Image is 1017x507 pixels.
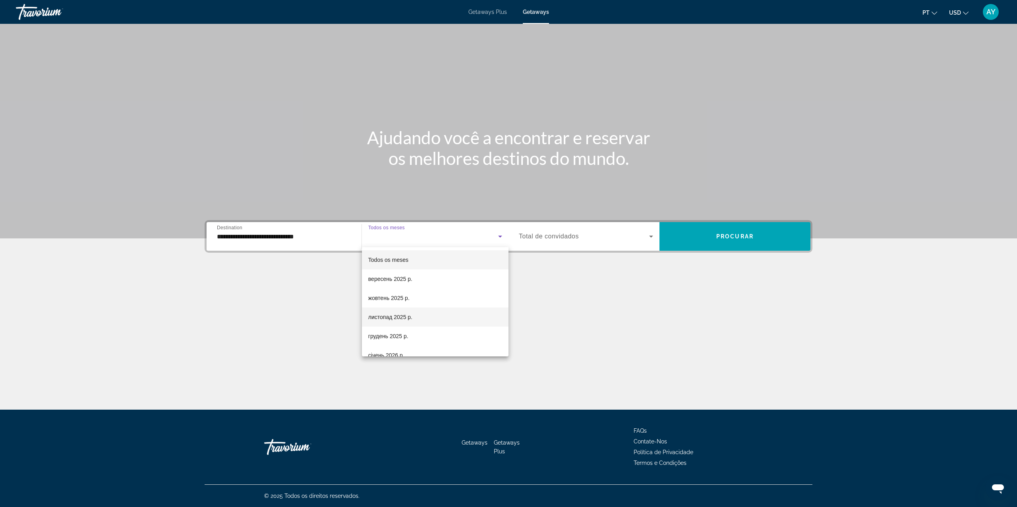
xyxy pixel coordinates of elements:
[368,274,412,284] span: вересень 2025 р.
[368,257,408,263] span: Todos os meses
[368,331,408,341] span: грудень 2025 р.
[368,293,410,303] span: жовтень 2025 р.
[368,350,404,360] span: січень 2026 р.
[368,312,412,322] span: листопад 2025 р.
[985,475,1011,501] iframe: Botão para abrir a janela de mensagens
